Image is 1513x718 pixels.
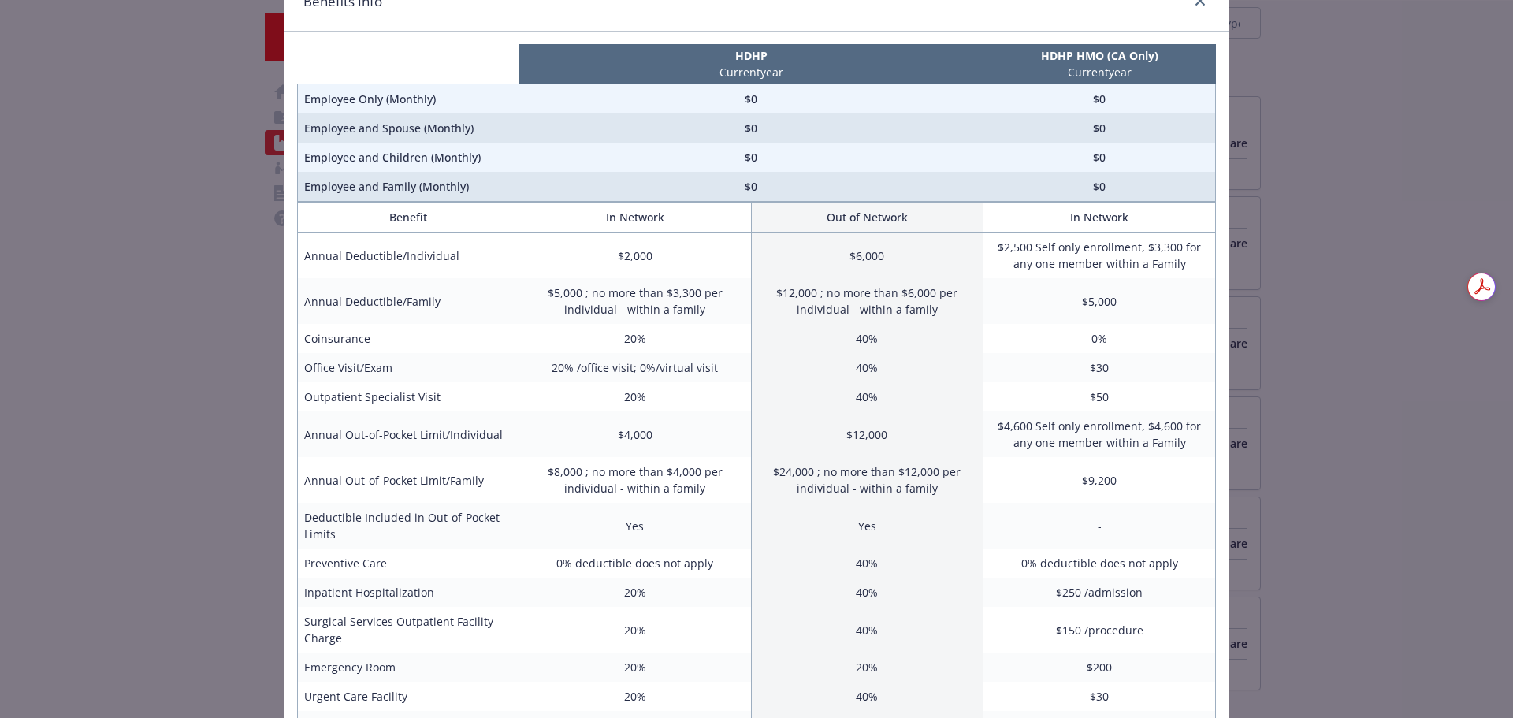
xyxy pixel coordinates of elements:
[519,549,751,578] td: 0% deductible does not apply
[519,353,751,382] td: 20% /office visit; 0%/virtual visit
[298,113,519,143] td: Employee and Spouse (Monthly)
[983,278,1216,324] td: $5,000
[751,578,983,607] td: 40%
[519,84,983,114] td: $0
[298,324,519,353] td: Coinsurance
[751,411,983,457] td: $12,000
[983,203,1216,233] th: In Network
[298,203,519,233] th: Benefit
[983,457,1216,503] td: $9,200
[298,457,519,503] td: Annual Out-of-Pocket Limit/Family
[298,278,519,324] td: Annual Deductible/Family
[519,382,751,411] td: 20%
[298,682,519,711] td: Urgent Care Facility
[983,682,1216,711] td: $30
[983,324,1216,353] td: 0%
[519,143,983,172] td: $0
[751,233,983,279] td: $6,000
[987,64,1213,80] p: Current year
[751,503,983,549] td: Yes
[298,411,519,457] td: Annual Out-of-Pocket Limit/Individual
[983,503,1216,549] td: -
[519,653,751,682] td: 20%
[298,172,519,202] td: Employee and Family (Monthly)
[983,653,1216,682] td: $200
[298,549,519,578] td: Preventive Care
[519,411,751,457] td: $4,000
[519,324,751,353] td: 20%
[519,113,983,143] td: $0
[983,578,1216,607] td: $250 /admission
[298,382,519,411] td: Outpatient Specialist Visit
[298,233,519,279] td: Annual Deductible/Individual
[983,113,1216,143] td: $0
[751,682,983,711] td: 40%
[751,278,983,324] td: $12,000 ; no more than $6,000 per individual - within a family
[519,503,751,549] td: Yes
[983,607,1216,653] td: $150 /procedure
[751,457,983,503] td: $24,000 ; no more than $12,000 per individual - within a family
[983,382,1216,411] td: $50
[519,457,751,503] td: $8,000 ; no more than $4,000 per individual - within a family
[983,353,1216,382] td: $30
[298,143,519,172] td: Employee and Children (Monthly)
[983,143,1216,172] td: $0
[298,84,519,114] td: Employee Only (Monthly)
[298,578,519,607] td: Inpatient Hospitalization
[519,578,751,607] td: 20%
[983,411,1216,457] td: $4,600 Self only enrollment, $4,600 for any one member within a Family
[298,503,519,549] td: Deductible Included in Out-of-Pocket Limits
[983,233,1216,279] td: $2,500 Self only enrollment, $3,300 for any one member within a Family
[983,549,1216,578] td: 0% deductible does not apply
[519,682,751,711] td: 20%
[987,47,1213,64] p: HDHP HMO (CA Only)
[751,382,983,411] td: 40%
[519,278,751,324] td: $5,000 ; no more than $3,300 per individual - within a family
[751,203,983,233] th: Out of Network
[298,653,519,682] td: Emergency Room
[519,172,983,202] td: $0
[751,353,983,382] td: 40%
[519,233,751,279] td: $2,000
[751,607,983,653] td: 40%
[983,84,1216,114] td: $0
[522,64,980,80] p: Current year
[519,607,751,653] td: 20%
[298,607,519,653] td: Surgical Services Outpatient Facility Charge
[751,324,983,353] td: 40%
[298,353,519,382] td: Office Visit/Exam
[522,47,980,64] p: HDHP
[298,44,519,84] th: intentionally left blank
[983,172,1216,202] td: $0
[519,203,751,233] th: In Network
[751,549,983,578] td: 40%
[751,653,983,682] td: 20%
